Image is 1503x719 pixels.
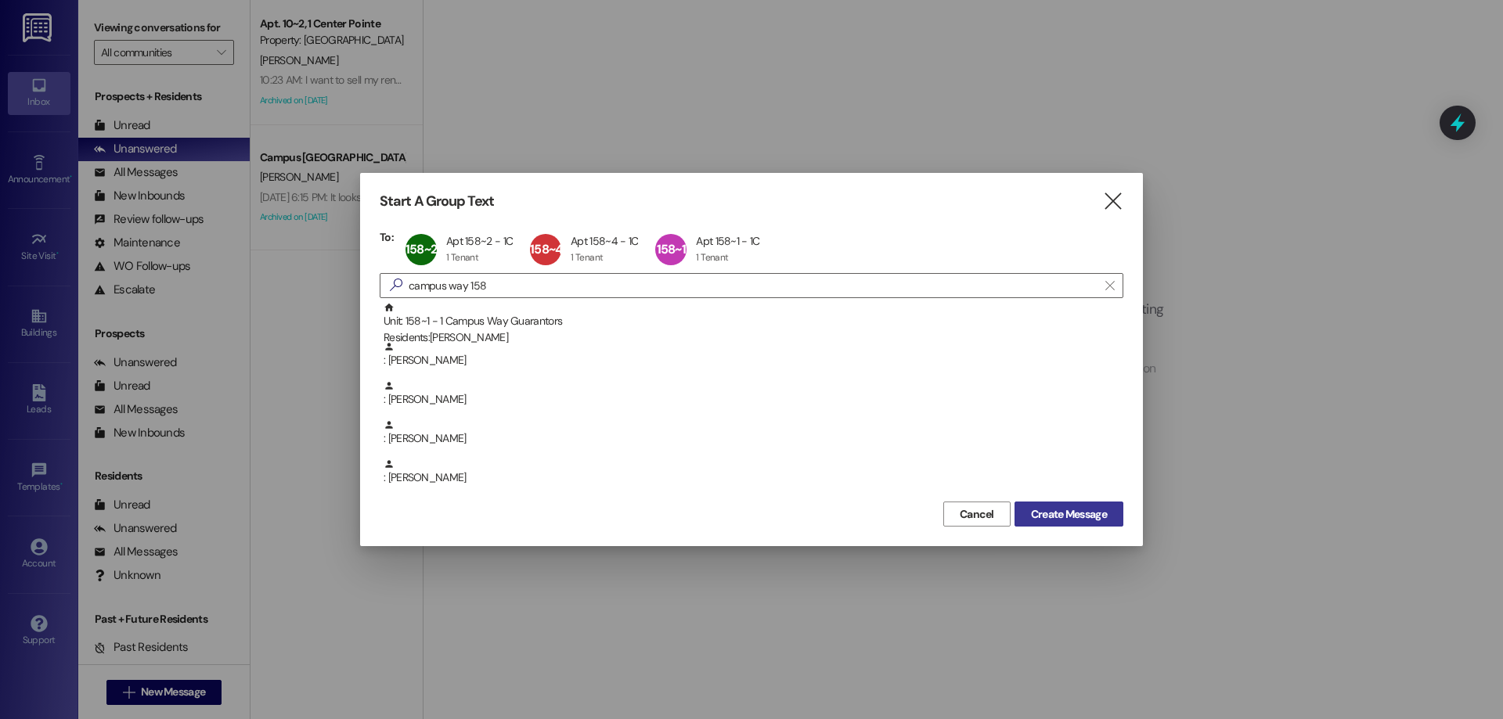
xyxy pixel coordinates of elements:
h3: Start A Group Text [380,192,494,210]
button: Clear text [1098,274,1123,297]
div: Apt 158~2 - 1C [446,234,513,248]
span: Cancel [960,506,994,523]
button: Create Message [1015,502,1123,527]
div: : [PERSON_NAME] [384,419,1123,447]
input: Search for any contact or apartment [409,275,1098,297]
i:  [1102,193,1123,210]
div: 1 Tenant [446,251,478,264]
div: Unit: 158~1 - 1 Campus Way Guarantors [384,302,1123,347]
span: 158~2 [405,241,437,257]
div: : [PERSON_NAME] [384,458,1123,486]
div: 1 Tenant [696,251,728,264]
div: : [PERSON_NAME] [380,341,1123,380]
div: Apt 158~4 - 1C [571,234,638,248]
div: Unit: 158~1 - 1 Campus Way GuarantorsResidents:[PERSON_NAME] [380,302,1123,341]
div: Apt 158~1 - 1C [696,234,759,248]
div: : [PERSON_NAME] [380,458,1123,498]
i:  [384,277,409,293]
span: 158~4 [530,241,562,257]
button: Cancel [943,502,1011,527]
i:  [1105,279,1114,292]
div: : [PERSON_NAME] [380,380,1123,419]
span: Create Message [1031,506,1107,523]
div: : [PERSON_NAME] [384,341,1123,368]
div: 1 Tenant [571,251,603,264]
div: : [PERSON_NAME] [384,380,1123,408]
div: Residents: [PERSON_NAME] [384,329,1123,346]
span: 158~1 [657,241,686,257]
div: : [PERSON_NAME] [380,419,1123,458]
h3: To: [380,230,394,244]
